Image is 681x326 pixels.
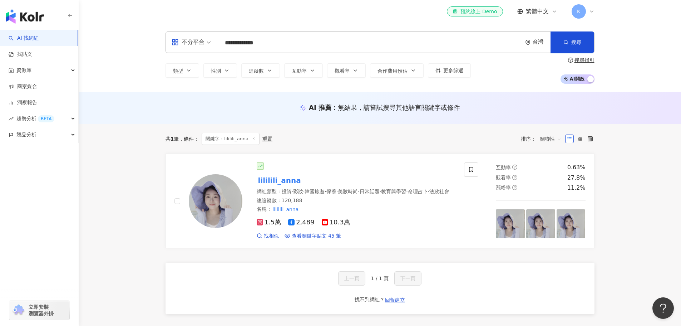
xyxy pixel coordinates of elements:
button: 類型 [166,63,199,78]
span: appstore [172,39,179,46]
span: · [292,189,293,194]
span: 趨勢分析 [16,111,54,127]
span: 名稱 ： [257,205,300,213]
div: 總追蹤數 ： 120,188 [257,197,456,204]
span: 保養 [326,189,336,194]
span: 互動率 [496,165,511,170]
div: 網紅類型 ： [257,188,456,195]
img: post-image [496,209,525,238]
span: 追蹤數 [249,68,264,74]
span: 觀看率 [335,68,350,74]
span: 美妝時尚 [338,189,358,194]
span: 日常話題 [360,189,380,194]
span: question-circle [512,175,517,180]
span: 1 [171,136,174,142]
span: 10.3萬 [322,219,350,226]
div: 27.8% [567,174,586,182]
span: 條件 ： [179,136,199,142]
a: 找相似 [257,233,279,240]
div: 台灣 [533,39,551,45]
span: 關聯性 [540,133,561,145]
span: · [380,189,381,194]
div: 重置 [262,136,272,142]
div: 排序： [521,133,565,145]
a: chrome extension立即安裝 瀏覽器外掛 [9,301,69,320]
div: 11.2% [567,184,586,192]
span: 找相似 [264,233,279,240]
a: 商案媒合 [9,83,37,90]
span: · [358,189,359,194]
span: question-circle [568,58,573,63]
img: post-image [557,209,586,238]
span: · [303,189,305,194]
img: KOL Avatar [189,174,242,228]
div: 預約線上 Demo [453,8,497,15]
div: 找不到網紅？ [355,296,385,303]
span: 互動率 [292,68,307,74]
span: 漲粉率 [496,185,511,190]
span: 性別 [211,68,221,74]
span: 競品分析 [16,127,36,143]
button: 合作費用預估 [370,63,424,78]
a: 洞察報告 [9,99,37,106]
span: 教育與學習 [381,189,406,194]
a: KOL Avatarlililili_anna網紅類型：投資·彩妝·韓國旅遊·保養·美妝時尚·日常話題·教育與學習·命理占卜·法政社會總追蹤數：120,188名稱：lililili_anna1.... [166,154,594,248]
span: · [325,189,326,194]
span: 彩妝 [293,189,303,194]
span: 投資 [282,189,292,194]
span: · [428,189,429,194]
span: 韓國旅遊 [305,189,325,194]
span: 2,489 [288,219,315,226]
span: 立即安裝 瀏覽器外掛 [29,304,54,317]
button: 下一頁 [394,271,421,286]
mark: lililili_anna [257,175,302,186]
span: question-circle [512,165,517,170]
button: 上一頁 [338,271,365,286]
span: 回報建立 [385,297,405,303]
span: 無結果，請嘗試搜尋其他語言關鍵字或條件 [338,104,460,111]
span: 繁體中文 [526,8,549,15]
div: 不分平台 [172,37,204,48]
button: 觀看率 [327,63,366,78]
img: chrome extension [11,305,25,316]
div: 0.63% [567,164,586,171]
span: 查看關鍵字貼文 45 筆 [292,233,341,240]
img: logo [6,9,44,24]
a: 找貼文 [9,51,32,58]
span: environment [525,40,531,45]
button: 互動率 [284,63,323,78]
span: 類型 [173,68,183,74]
button: 搜尋 [551,31,594,53]
iframe: Help Scout Beacon - Open [652,297,674,319]
a: searchAI 找網紅 [9,35,39,42]
button: 性別 [203,63,237,78]
span: · [406,189,408,194]
div: AI 推薦 ： [309,103,460,112]
span: 1 / 1 頁 [371,276,389,281]
div: BETA [38,115,54,122]
span: 關鍵字：lililili_anna [202,133,260,145]
mark: lililili_anna [272,205,300,213]
span: 觀看率 [496,175,511,180]
span: 1.5萬 [257,219,281,226]
span: 法政社會 [429,189,449,194]
span: rise [9,116,14,121]
button: 回報建立 [385,294,405,306]
a: 預約線上 Demo [447,6,503,16]
span: question-circle [512,185,517,190]
span: 命理占卜 [408,189,428,194]
div: 共 筆 [166,136,179,142]
span: 更多篩選 [443,68,463,73]
span: 搜尋 [571,39,581,45]
span: 資源庫 [16,62,31,78]
img: post-image [526,209,555,238]
button: 追蹤數 [241,63,280,78]
button: 更多篩選 [428,63,471,78]
div: 搜尋指引 [574,57,594,63]
span: K [577,8,580,15]
a: 查看關鍵字貼文 45 筆 [285,233,341,240]
span: 合作費用預估 [377,68,408,74]
span: · [336,189,338,194]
